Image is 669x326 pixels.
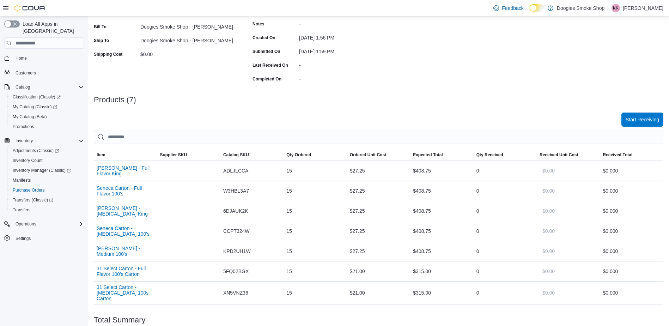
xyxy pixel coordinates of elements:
[299,46,394,54] div: [DATE] 1:59 PM
[299,32,394,41] div: [DATE] 1:56 PM
[603,187,661,195] div: $0.00 0
[347,264,410,278] div: $21.00
[7,195,87,205] a: Transfers (Classic)
[347,244,410,258] div: $27.25
[7,102,87,112] a: My Catalog (Classic)
[1,53,87,63] button: Home
[284,224,347,238] div: 15
[97,185,154,197] button: Seneca Carton - Full Flavor 100's
[97,284,154,301] button: 31 Select Carton - [MEDICAL_DATA] 100s Carton
[410,204,473,218] div: $408.75
[284,286,347,300] div: 15
[540,152,578,158] span: Received Unit Cost
[613,4,619,12] span: KK
[16,221,36,227] span: Operations
[97,246,154,257] button: [PERSON_NAME] - Medium 100's
[10,176,34,185] a: Manifests
[347,164,410,178] div: $27.25
[347,184,410,198] div: $27.25
[223,247,251,255] span: KPD2UH1W
[253,62,288,68] label: Last Received On
[20,20,84,35] span: Load All Apps in [GEOGRAPHIC_DATA]
[410,184,473,198] div: $408.75
[10,186,48,194] a: Purchase Orders
[97,225,154,237] button: Seneca Carton - [MEDICAL_DATA] 100's
[600,149,664,161] button: Received Total
[253,35,275,41] label: Created On
[13,234,84,243] span: Settings
[13,137,84,145] span: Inventory
[10,156,84,165] span: Inventory Count
[13,177,31,183] span: Manifests
[13,104,57,110] span: My Catalog (Classic)
[10,93,63,101] a: Classification (Classic)
[603,247,661,255] div: $0.00 0
[10,156,45,165] a: Inventory Count
[347,149,410,161] button: Ordered Unit Cost
[1,233,87,243] button: Settings
[542,289,555,296] span: $0.00
[603,152,633,158] span: Received Total
[410,149,473,161] button: Expected Total
[626,116,659,123] span: Start Receiving
[603,167,661,175] div: $0.00 0
[94,38,109,43] label: Ship To
[13,54,30,62] a: Home
[540,224,558,238] button: $0.00
[347,224,410,238] div: $27.25
[10,103,60,111] a: My Catalog (Classic)
[1,82,87,92] button: Catalog
[7,122,87,132] button: Promotions
[474,164,537,178] div: 0
[10,196,84,204] span: Transfers (Classic)
[540,244,558,258] button: $0.00
[540,184,558,198] button: $0.00
[223,289,248,297] span: XN5VNZ36
[347,286,410,300] div: $21.00
[13,234,34,243] a: Settings
[13,137,36,145] button: Inventory
[97,266,154,277] button: 31 Select Carton - Full Flavor 100's Carton
[7,92,87,102] a: Classification (Classic)
[16,236,31,241] span: Settings
[16,70,36,76] span: Customers
[160,152,187,158] span: Supplier SKU
[253,49,280,54] label: Submitted On
[16,138,33,144] span: Inventory
[94,316,146,324] h3: Total Summary
[10,146,62,155] a: Adjustments (Classic)
[410,286,473,300] div: $315.00
[13,197,53,203] span: Transfers (Classic)
[284,184,347,198] div: 15
[603,289,661,297] div: $0.00 0
[474,244,537,258] div: 0
[299,18,394,27] div: -
[474,149,537,161] button: Qty Received
[10,206,33,214] a: Transfers
[97,205,154,217] button: [PERSON_NAME] - [MEDICAL_DATA] King
[223,267,249,276] span: 5FQ02BGX
[13,54,84,62] span: Home
[220,149,284,161] button: Catalog SKU
[540,164,558,178] button: $0.00
[16,84,30,90] span: Catalog
[542,228,555,235] span: $0.00
[10,196,56,204] a: Transfers (Classic)
[140,21,235,30] div: Doogies Smoke Shop - [PERSON_NAME]
[10,103,84,111] span: My Catalog (Classic)
[284,264,347,278] div: 15
[10,166,84,175] span: Inventory Manager (Classic)
[10,93,84,101] span: Classification (Classic)
[13,114,47,120] span: My Catalog (Beta)
[542,268,555,275] span: $0.00
[474,204,537,218] div: 0
[10,186,84,194] span: Purchase Orders
[621,113,663,127] button: Start Receiving
[14,5,46,12] img: Cova
[299,60,394,68] div: -
[7,156,87,165] button: Inventory Count
[7,146,87,156] a: Adjustments (Classic)
[284,164,347,178] div: 15
[542,187,555,194] span: $0.00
